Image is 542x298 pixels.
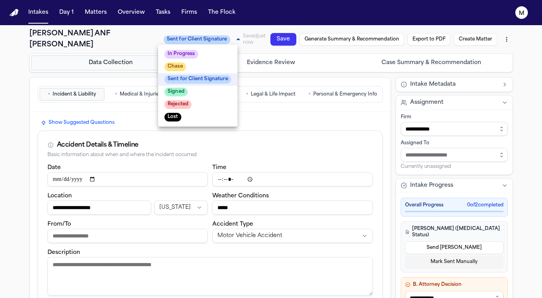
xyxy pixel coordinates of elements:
span: Lost [164,113,181,121]
span: Chase [164,63,186,71]
span: Sent for Client Signature [164,75,231,84]
span: Rejected [164,100,192,109]
span: In Progress [164,50,198,59]
span: Signed [164,88,188,96]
